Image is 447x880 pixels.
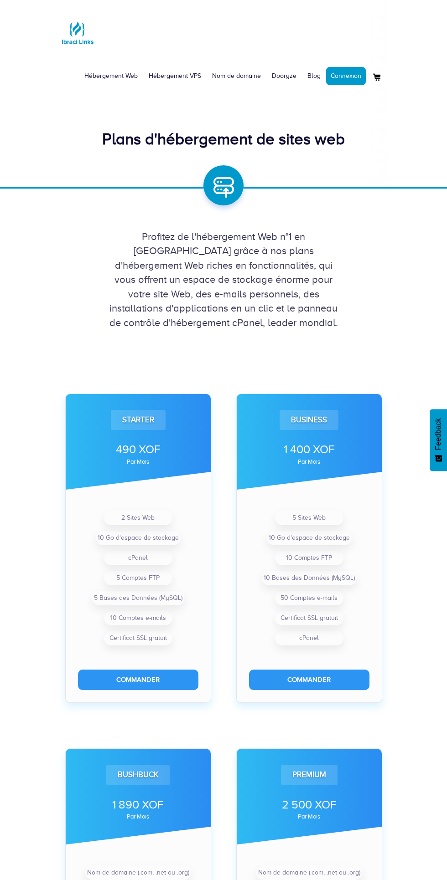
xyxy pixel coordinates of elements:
[266,62,302,90] a: Dooryze
[92,591,184,605] li: 5 Bases des Données (MySQL)
[106,765,170,785] div: Bushbuck
[104,551,172,565] li: cPanel
[275,551,343,565] li: 10 Comptes FTP
[262,571,357,585] li: 10 Bases des Données (MySQL)
[96,531,181,545] li: 10 Go d'espace de stockage
[249,441,369,458] div: 1 400 XOF
[430,409,447,471] button: Feedback - Afficher l’enquête
[275,511,343,525] li: 5 Sites Web
[434,418,442,450] span: Feedback
[302,62,326,90] a: Blog
[249,670,369,690] button: Commander
[275,631,343,645] li: cPanel
[78,797,198,813] div: 1 890 XOF
[249,814,369,819] div: par mois
[104,611,172,625] li: 10 Comptes e-mails
[267,531,352,545] li: 10 Go d'espace de stockage
[207,62,266,90] a: Nom de domaine
[275,591,343,605] li: 50 Comptes e-mails
[280,410,338,430] div: Business
[78,670,198,690] button: Commander
[59,7,96,51] a: Logo Ibraci Links
[104,571,172,585] li: 5 Comptes FTP
[275,611,343,625] li: Certificat SSL gratuit
[143,62,207,90] a: Hébergement VPS
[59,15,96,51] img: Logo Ibraci Links
[256,865,362,880] li: Nom de domaine (.com, .net ou .org)
[249,459,369,465] div: par mois
[104,631,172,645] li: Certificat SSL gratuit
[111,410,166,430] div: Starter
[249,797,369,813] div: 2 500 XOF
[59,230,388,330] div: Profitez de l'hébergement Web n°1 en [GEOGRAPHIC_DATA] grâce à nos plans d'hébergement Web riches...
[59,128,388,151] div: Plans d'hébergement de sites web
[326,67,366,85] a: Connexion
[78,814,198,819] div: par mois
[79,62,143,90] a: Hébergement Web
[78,459,198,465] div: par mois
[85,865,191,880] li: Nom de domaine (.com, .net ou .org)
[281,765,338,785] div: Premium
[78,441,198,458] div: 490 XOF
[104,511,172,525] li: 2 Sites Web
